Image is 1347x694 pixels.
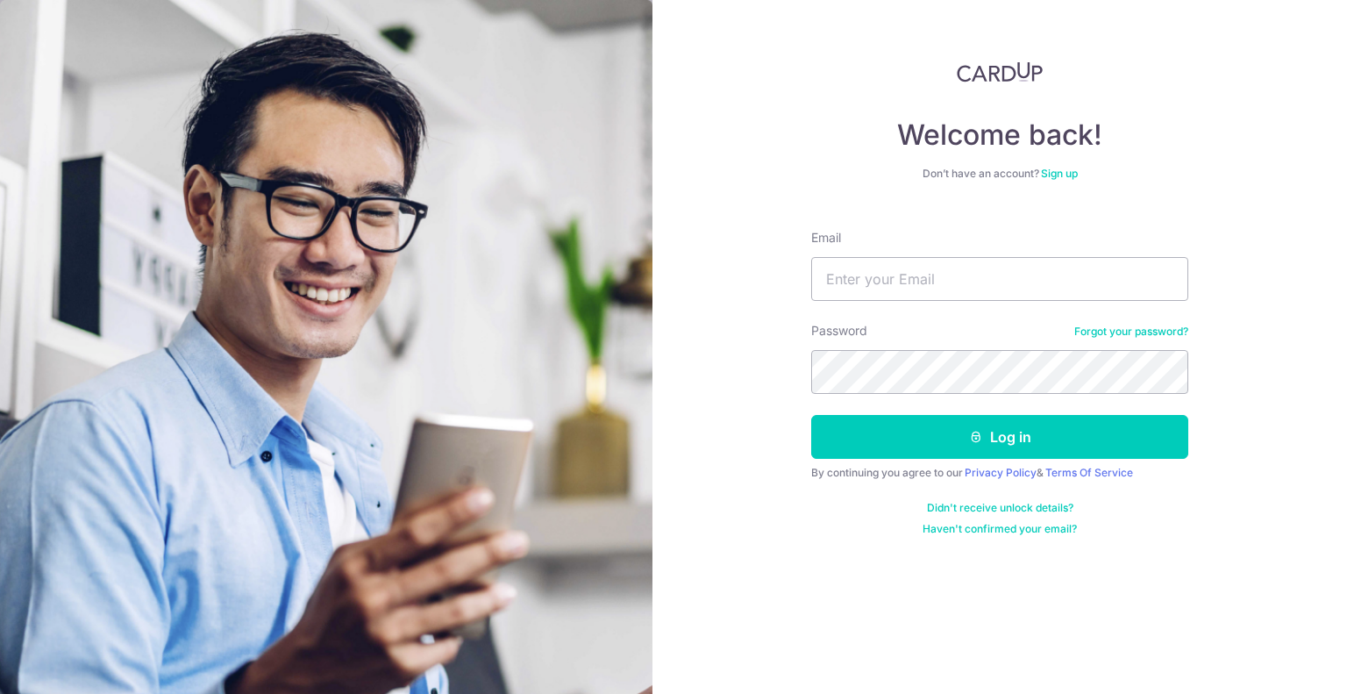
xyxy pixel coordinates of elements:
[957,61,1043,82] img: CardUp Logo
[1045,466,1133,479] a: Terms Of Service
[811,322,867,340] label: Password
[811,118,1188,153] h4: Welcome back!
[811,229,841,247] label: Email
[1074,325,1188,339] a: Forgot your password?
[811,415,1188,459] button: Log in
[811,466,1188,480] div: By continuing you agree to our &
[1041,167,1078,180] a: Sign up
[965,466,1037,479] a: Privacy Policy
[923,522,1077,536] a: Haven't confirmed your email?
[811,257,1188,301] input: Enter your Email
[811,167,1188,181] div: Don’t have an account?
[927,501,1073,515] a: Didn't receive unlock details?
